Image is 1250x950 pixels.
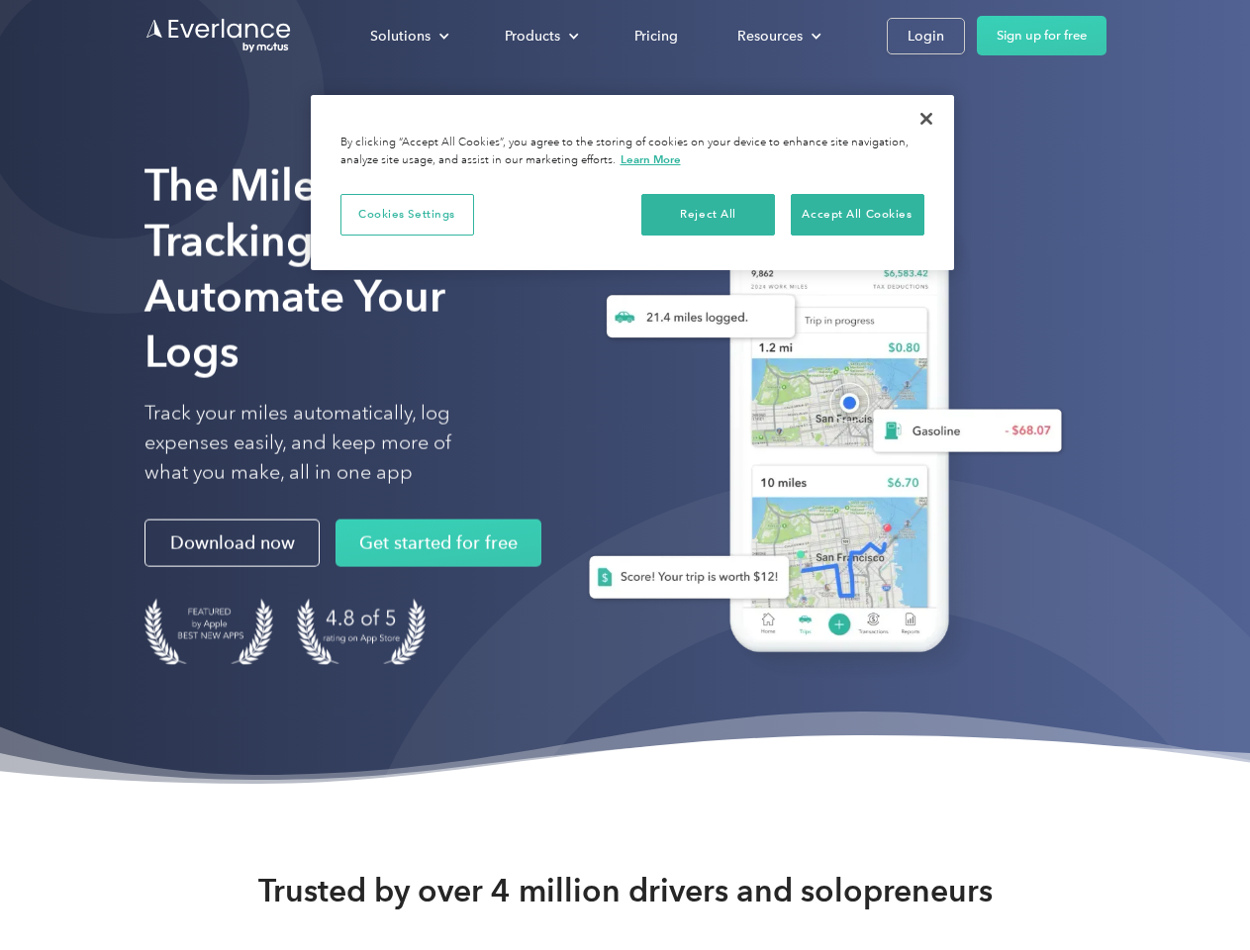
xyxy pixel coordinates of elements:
a: Pricing [615,19,698,53]
button: Accept All Cookies [791,194,924,236]
a: Download now [144,520,320,567]
div: Login [908,24,944,48]
a: Go to homepage [144,17,293,54]
strong: Trusted by over 4 million drivers and solopreneurs [258,871,993,910]
div: By clicking “Accept All Cookies”, you agree to the storing of cookies on your device to enhance s... [340,135,924,169]
div: Products [505,24,560,48]
a: Sign up for free [977,16,1106,55]
div: Cookie banner [311,95,954,270]
a: Login [887,18,965,54]
div: Solutions [370,24,431,48]
div: Products [485,19,595,53]
div: Pricing [634,24,678,48]
p: Track your miles automatically, log expenses easily, and keep more of what you make, all in one app [144,399,498,488]
div: Privacy [311,95,954,270]
img: 4.9 out of 5 stars on the app store [297,599,426,665]
div: Resources [737,24,803,48]
a: More information about your privacy, opens in a new tab [621,152,681,166]
a: Get started for free [336,520,541,567]
button: Reject All [641,194,775,236]
div: Solutions [350,19,465,53]
img: Badge for Featured by Apple Best New Apps [144,599,273,665]
img: Everlance, mileage tracker app, expense tracking app [557,188,1078,682]
button: Close [905,97,948,141]
div: Resources [718,19,837,53]
button: Cookies Settings [340,194,474,236]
